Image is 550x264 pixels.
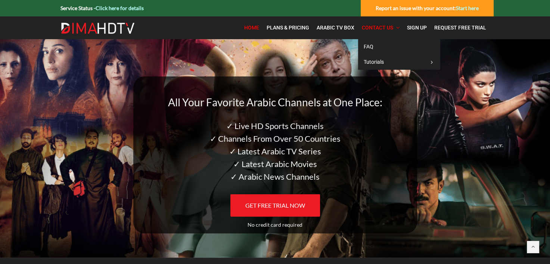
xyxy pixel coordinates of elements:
[230,172,320,182] span: ✓ Arabic News Channels
[362,25,393,31] span: Contact Us
[358,54,440,70] a: Tutorials
[376,5,479,11] strong: Report an issue with your account:
[168,96,382,109] span: All Your Favorite Arabic Channels at One Place:
[407,25,427,31] span: Sign Up
[240,20,263,35] a: Home
[434,25,486,31] span: Request Free Trial
[313,20,358,35] a: Arabic TV Box
[226,121,324,131] span: ✓ Live HD Sports Channels
[317,25,354,31] span: Arabic TV Box
[96,5,144,11] a: Click here for details
[364,44,373,50] span: FAQ
[229,146,321,156] span: ✓ Latest Arabic TV Series
[60,5,144,11] strong: Service Status -
[267,25,309,31] span: Plans & Pricing
[233,159,317,169] span: ✓ Latest Arabic Movies
[60,22,135,34] img: Dima HDTV
[358,39,440,54] a: FAQ
[210,133,341,144] span: ✓ Channels From Over 50 Countries
[456,5,479,11] a: Start here
[358,20,403,35] a: Contact Us
[248,221,302,228] span: No credit card required
[403,20,431,35] a: Sign Up
[245,202,305,209] span: GET FREE TRIAL NOW
[244,25,259,31] span: Home
[230,194,320,217] a: GET FREE TRIAL NOW
[431,20,490,35] a: Request Free Trial
[263,20,313,35] a: Plans & Pricing
[364,59,384,65] span: Tutorials
[527,241,539,253] a: Back to top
